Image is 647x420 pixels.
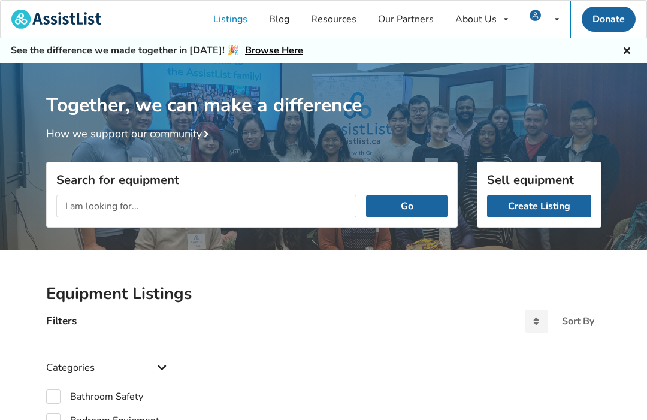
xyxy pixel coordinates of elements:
div: Categories [46,337,171,380]
input: I am looking for... [56,195,357,217]
h4: Filters [46,314,77,328]
a: Browse Here [245,44,303,57]
div: Sort By [562,316,594,326]
a: How we support our community [46,126,214,141]
h3: Search for equipment [56,172,448,188]
a: Donate [582,7,636,32]
div: About Us [455,14,497,24]
label: Bathroom Safety [46,389,143,404]
a: Blog [258,1,300,38]
img: assistlist-logo [11,10,101,29]
h1: Together, we can make a difference [46,63,601,117]
a: Listings [202,1,258,38]
h2: Equipment Listings [46,283,601,304]
a: Our Partners [367,1,445,38]
a: Resources [300,1,367,38]
button: Go [366,195,447,217]
img: user icon [530,10,541,21]
a: Create Listing [487,195,591,217]
h5: See the difference we made together in [DATE]! 🎉 [11,44,303,57]
h3: Sell equipment [487,172,591,188]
